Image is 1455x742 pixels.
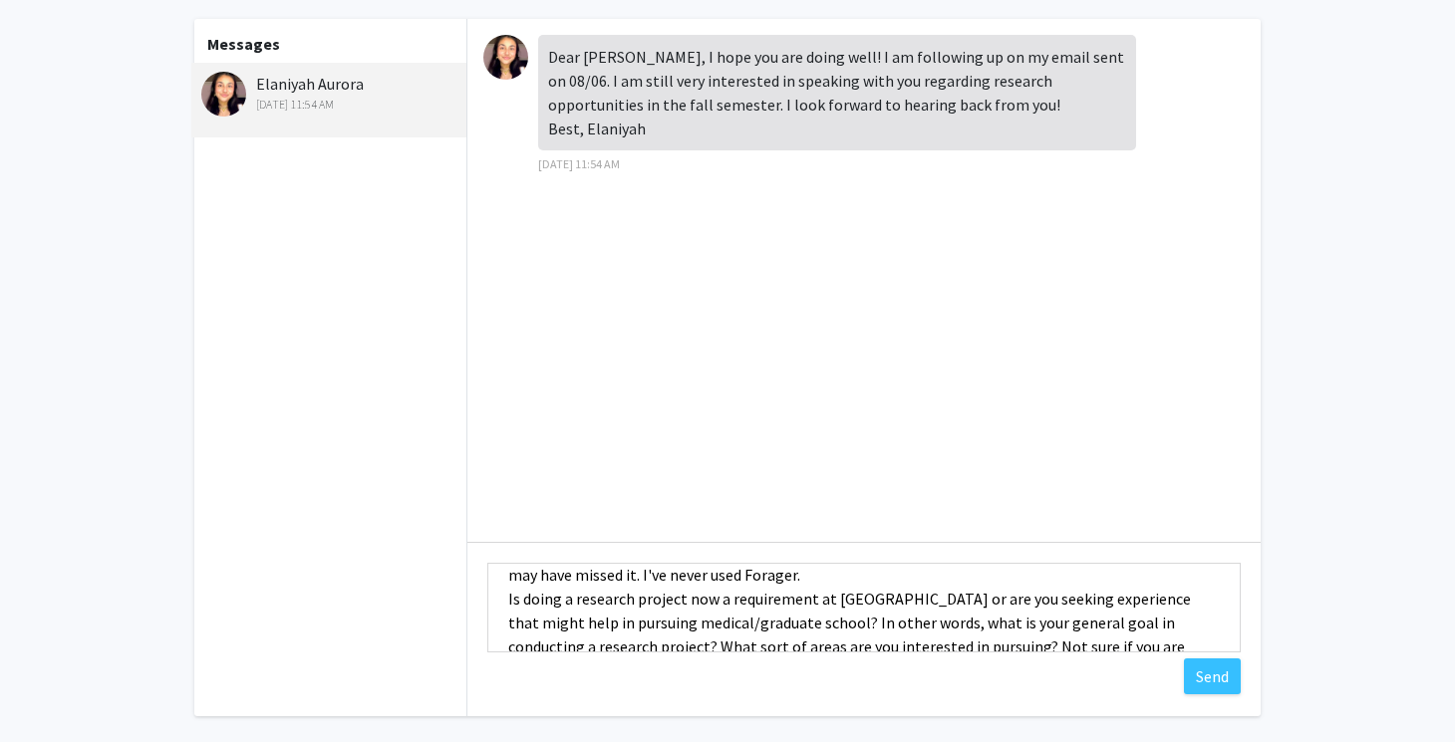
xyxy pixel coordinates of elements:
[1184,658,1241,694] button: Send
[207,34,280,54] b: Messages
[201,96,461,114] div: [DATE] 11:54 AM
[201,72,461,114] div: Elaniyah Aurora
[483,35,528,80] img: Elaniyah Aurora
[487,563,1241,652] textarea: Message
[201,72,246,117] img: Elaniyah Aurora
[538,156,620,171] span: [DATE] 11:54 AM
[538,35,1136,150] div: Dear [PERSON_NAME], I hope you are doing well! I am following up on my email sent on 08/06. I am ...
[15,652,85,727] iframe: Chat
